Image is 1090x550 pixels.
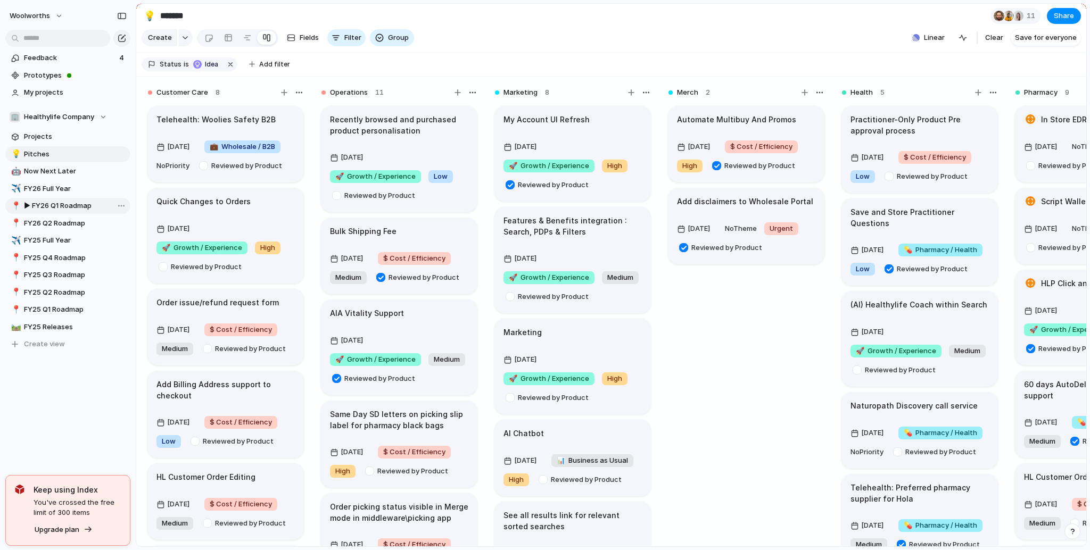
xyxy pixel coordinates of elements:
[24,322,127,332] span: FY25 Releases
[5,7,69,24] button: woolworths
[330,226,397,237] h1: Bulk Shipping Fee
[981,29,1008,46] button: Clear
[509,161,589,171] span: Growth / Experience
[321,299,477,395] div: AIA Vitality Support[DATE]🚀Growth / ExperienceMediumReviewed by Product
[503,428,544,439] h1: AI Chatbot
[848,168,878,185] button: Low
[24,253,127,263] span: FY25 Q4 Roadmap
[501,370,597,387] button: 🚀Growth / Experience
[5,267,130,283] div: 📍FY25 Q3 Roadmap
[154,138,192,155] button: [DATE]
[848,323,886,340] button: [DATE]
[162,243,242,253] span: Growth / Experience
[1015,32,1077,43] span: Save for everyone
[341,447,363,457] span: [DATE]
[850,400,978,412] h1: Naturopath Discovery call service
[10,112,20,122] div: 🏢
[841,198,998,286] div: Save and Store Practitioner Questions[DATE]💊Pharmacy / HealthLowReviewed by Product
[518,393,593,403] span: Reviewed by Product
[210,142,218,151] span: 💼
[24,131,127,142] span: Projects
[11,269,19,281] div: 📍
[283,29,323,46] button: Fields
[5,319,130,335] a: 🛤️FY25 Releases
[154,259,249,276] button: Reviewed by Product
[848,149,886,166] button: [DATE]
[770,223,793,234] span: Urgent
[861,152,883,163] span: [DATE]
[861,428,883,438] span: [DATE]
[11,286,19,298] div: 📍
[668,188,824,264] div: Add disclaimers to Wholesale Portal[DATE]NoThemeUrgentReviewed by Product
[327,149,366,166] button: [DATE]
[147,106,304,182] div: Telehealth: Woolies Safety B2B[DATE]💼Wholesale / B2BNoPriorityReviewed by Product
[327,187,422,204] button: Reviewed by Product
[156,379,295,401] h1: Add Billing Address support to checkout
[142,29,177,46] button: Create
[260,243,275,253] span: High
[426,351,468,368] button: Medium
[607,161,622,171] span: High
[897,264,972,274] span: Reviewed by Product
[848,241,886,259] button: [DATE]
[503,327,542,338] h1: Marketing
[10,149,20,160] button: 💡
[375,250,453,267] button: $ Cost / Efficiency
[330,114,468,136] h1: Recently browsed and purchased product personalisation
[383,253,445,264] span: $ Cost / Efficiency
[24,70,127,81] span: Prototypes
[677,114,796,126] h1: Automate Multibuy And Promos
[5,68,130,84] a: Prototypes
[154,220,192,237] button: [DATE]
[5,215,130,231] div: 📍FY26 Q2 Roadmap
[259,60,290,69] span: Add filter
[904,245,977,255] span: Pharmacy / Health
[856,346,936,356] span: Growth / Experience
[688,223,710,234] span: [DATE]
[494,106,651,202] div: My Account UI Refresh[DATE]🚀Growth / ExperienceHighReviewed by Product
[848,444,886,461] button: NoPriority
[5,232,130,248] a: ✈️FY25 Full Year
[1029,436,1055,447] span: Medium
[154,433,184,450] button: Low
[1035,223,1057,234] span: [DATE]
[167,324,189,335] span: [DATE]
[327,29,366,46] button: Filter
[5,181,130,197] div: ✈️FY26 Full Year
[856,346,864,355] span: 🚀
[10,201,20,211] button: 📍
[24,53,116,63] span: Feedback
[1021,302,1060,319] button: [DATE]
[24,270,127,280] span: FY25 Q3 Roadmap
[503,215,642,237] h1: Features & Benefits integration : Search, PDPs & Filters
[162,243,170,252] span: 🚀
[850,299,987,311] h1: (AI) Healthylife Coach within Search
[330,307,404,319] h1: AIA Vitality Support
[850,114,989,136] h1: Practitioner-Only Product Pre approval process
[335,171,416,182] span: Growth / Experience
[509,374,517,382] span: 🚀
[514,354,536,365] span: [DATE]
[904,152,966,163] span: $ Cost / Efficiency
[518,291,593,302] span: Reviewed by Product
[210,324,272,335] span: $ Cost / Efficiency
[5,302,130,318] a: 📍FY25 Q1 Roadmap
[896,149,974,166] button: $ Cost / Efficiency
[144,9,155,23] div: 💡
[724,161,799,171] span: Reviewed by Product
[154,239,250,256] button: 🚀Growth / Experience
[501,288,596,305] button: Reviewed by Product
[24,166,127,177] span: Now Next Later
[321,106,477,212] div: Recently browsed and purchased product personalisation[DATE]🚀Growth / ExperienceLowReviewed by Pr...
[503,114,590,126] h1: My Account UI Refresh
[494,207,651,313] div: Features & Benefits integration : Search, PDPs & Filters[DATE]🚀Growth / ExperienceMediumReviewed ...
[888,444,983,461] button: Reviewed by Product
[509,373,589,384] span: Growth / Experience
[11,200,19,212] div: 📍
[119,53,126,63] span: 4
[501,452,539,469] button: [DATE]
[154,157,192,174] button: NoPriority
[1047,8,1081,24] button: Share
[10,184,20,194] button: ✈️
[5,285,130,301] div: 📍FY25 Q2 Roadmap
